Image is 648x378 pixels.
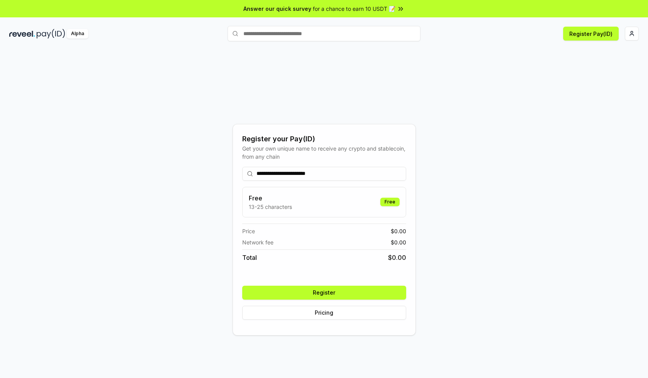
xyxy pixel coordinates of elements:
p: 13-25 characters [249,203,292,211]
button: Pricing [242,306,406,320]
img: pay_id [37,29,65,39]
span: $ 0.00 [388,253,406,262]
span: $ 0.00 [391,227,406,235]
span: Price [242,227,255,235]
button: Register Pay(ID) [563,27,619,41]
button: Register [242,286,406,300]
div: Alpha [67,29,88,39]
div: Free [380,198,400,206]
span: Total [242,253,257,262]
img: reveel_dark [9,29,35,39]
span: $ 0.00 [391,238,406,246]
h3: Free [249,193,292,203]
span: Network fee [242,238,273,246]
div: Register your Pay(ID) [242,134,406,144]
div: Get your own unique name to receive any crypto and stablecoin, from any chain [242,144,406,161]
span: for a chance to earn 10 USDT 📝 [313,5,395,13]
span: Answer our quick survey [243,5,311,13]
